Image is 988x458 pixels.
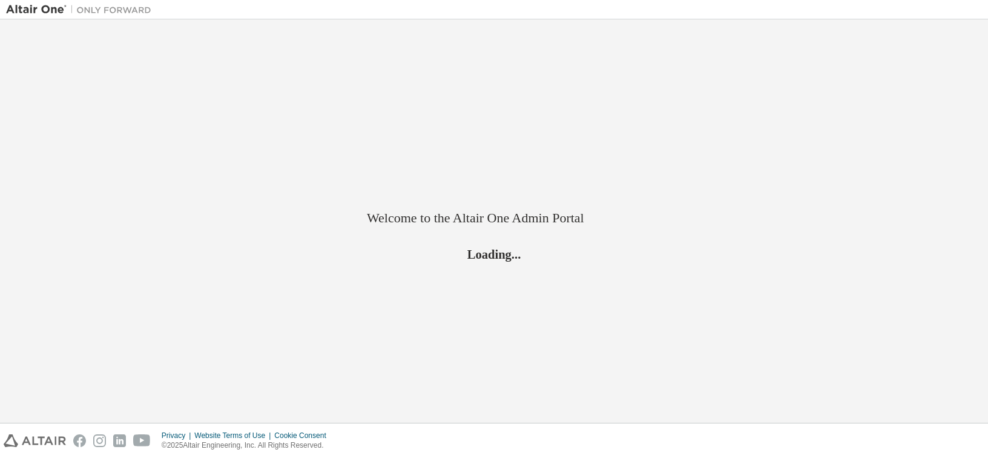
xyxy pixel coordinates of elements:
img: altair_logo.svg [4,434,66,447]
div: Cookie Consent [274,431,333,440]
img: linkedin.svg [113,434,126,447]
h2: Welcome to the Altair One Admin Portal [367,210,621,227]
p: © 2025 Altair Engineering, Inc. All Rights Reserved. [162,440,334,451]
div: Privacy [162,431,194,440]
img: instagram.svg [93,434,106,447]
img: Altair One [6,4,157,16]
img: facebook.svg [73,434,86,447]
div: Website Terms of Use [194,431,274,440]
img: youtube.svg [133,434,151,447]
h2: Loading... [367,247,621,262]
